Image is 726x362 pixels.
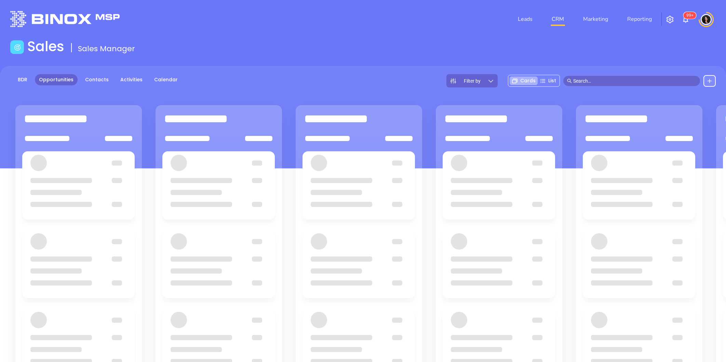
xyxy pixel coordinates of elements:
img: iconNotification [682,15,690,24]
a: Contacts [81,74,113,85]
input: Search… [573,77,696,85]
a: Activities [116,74,147,85]
h1: Sales [27,38,64,55]
a: Reporting [624,12,655,26]
span: List [548,77,556,84]
img: user [701,14,712,25]
span: Cards [520,77,536,84]
span: Sales Manager [78,43,135,54]
a: Opportunities [35,74,78,85]
a: Marketing [580,12,611,26]
a: Calendar [150,74,182,85]
sup: 100 [684,12,696,19]
span: Filter by [464,79,481,83]
span: search [567,79,572,83]
a: BDR [14,74,31,85]
img: iconSetting [666,15,674,24]
a: Leads [515,12,535,26]
a: CRM [549,12,567,26]
img: logo [10,11,120,27]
